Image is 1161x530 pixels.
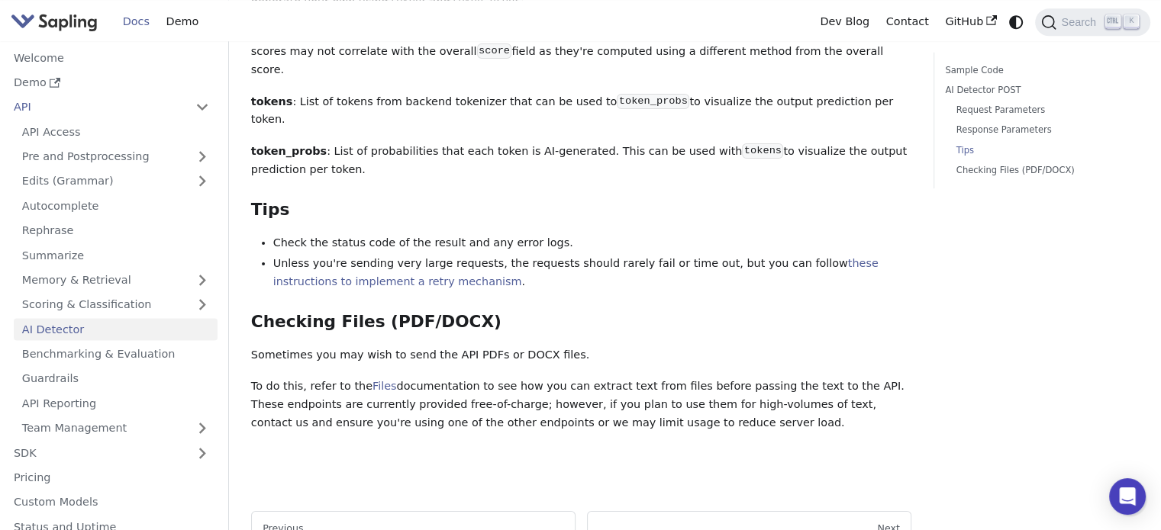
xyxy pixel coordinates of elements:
[251,24,911,79] p: If the flag is set, a field containing scores for each sentence will also be returned. The per-se...
[187,442,218,464] button: Expand sidebar category 'SDK'
[273,234,912,252] li: Check the status code of the result and any error logs.
[14,146,218,168] a: Pre and Postprocessing
[158,10,207,34] a: Demo
[5,47,218,69] a: Welcome
[1005,11,1027,33] button: Switch between dark and light mode (currently system mode)
[617,94,689,109] code: token_probs
[251,200,911,220] h3: Tips
[251,143,911,179] p: : List of probabilities that each token is AI-generated. This can be used with to visualize the o...
[945,63,1134,78] a: Sample Code
[878,10,937,34] a: Contact
[945,83,1134,98] a: AI Detector POST
[937,10,1005,34] a: GitHub
[187,96,218,118] button: Collapse sidebar category 'API'
[956,103,1128,117] a: Request Parameters
[372,380,397,392] a: Files
[251,93,911,130] p: : List of tokens from backend tokenizer that can be used to to visualize the output prediction pe...
[14,294,218,316] a: Scoring & Classification
[5,442,187,464] a: SDK
[5,467,218,489] a: Pricing
[14,343,218,365] a: Benchmarking & Evaluation
[1035,8,1150,36] button: Search (Ctrl+K)
[251,95,293,108] strong: tokens
[273,257,879,287] a: these instructions to implement a retry mechanism
[11,11,98,33] img: Sapling.ai
[5,72,218,94] a: Demo
[956,143,1128,158] a: Tips
[811,10,877,34] a: Dev Blog
[251,145,327,157] strong: token_probs
[251,312,911,332] h3: Checking Files (PDF/DOCX)
[1056,16,1105,28] span: Search
[114,10,158,34] a: Docs
[956,123,1128,137] a: Response Parameters
[5,491,218,513] a: Custom Models
[956,163,1128,178] a: Checking Files (PDF/DOCX)
[251,346,911,365] p: Sometimes you may wish to send the API PDFs or DOCX files.
[742,143,783,159] code: tokens
[14,170,218,192] a: Edits (Grammar)
[14,417,218,439] a: Team Management
[1124,14,1139,28] kbd: K
[14,120,218,143] a: API Access
[14,269,218,291] a: Memory & Retrieval
[14,392,218,414] a: API Reporting
[273,255,912,291] li: Unless you're sending very large requests, the requests should rarely fail or time out, but you c...
[251,377,911,432] p: To do this, refer to the documentation to see how you can extract text from files before passing ...
[5,96,187,118] a: API
[14,318,218,340] a: AI Detector
[477,43,512,59] code: score
[14,220,218,242] a: Rephrase
[14,244,218,266] a: Summarize
[14,368,218,390] a: Guardrails
[1109,478,1146,515] div: Open Intercom Messenger
[11,11,103,33] a: Sapling.ai
[14,194,218,217] a: Autocomplete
